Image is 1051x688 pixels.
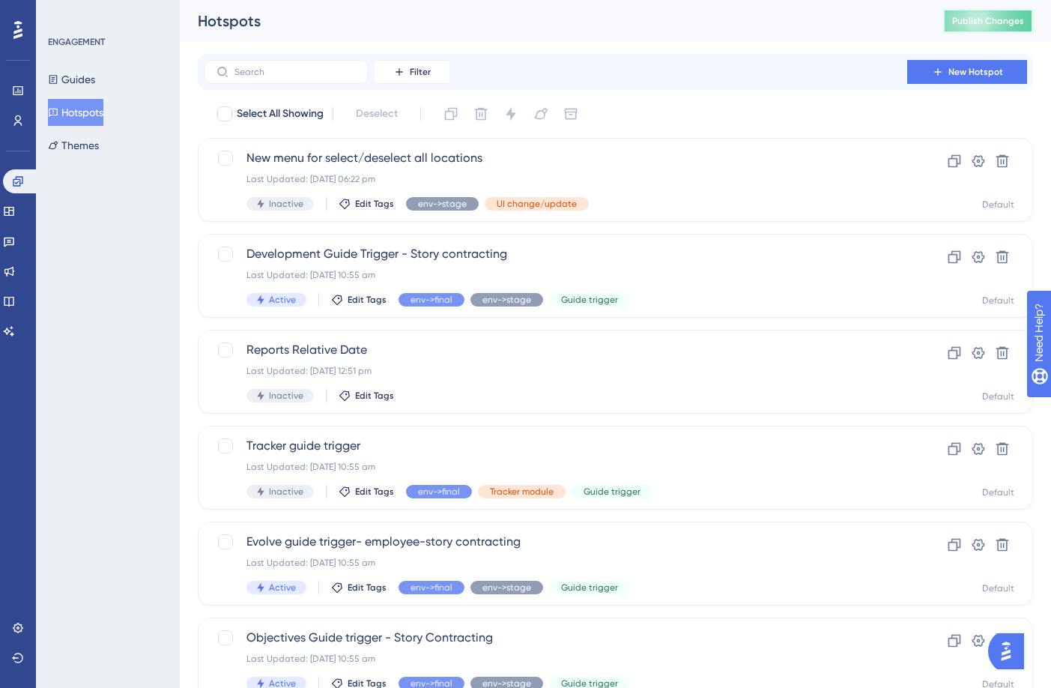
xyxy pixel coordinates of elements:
[269,198,303,210] span: Inactive
[355,198,394,210] span: Edit Tags
[952,15,1024,27] span: Publish Changes
[584,486,640,498] span: Guide trigger
[982,295,1014,307] div: Default
[246,557,864,569] div: Last Updated: [DATE] 10:55 am
[982,582,1014,594] div: Default
[418,198,467,210] span: env->stage
[561,582,618,594] span: Guide trigger
[246,461,864,473] div: Last Updated: [DATE] 10:55 am
[246,365,864,377] div: Last Updated: [DATE] 12:51 pm
[982,486,1014,498] div: Default
[411,294,452,306] span: env->final
[246,653,864,665] div: Last Updated: [DATE] 10:55 am
[331,294,387,306] button: Edit Tags
[234,67,356,77] input: Search
[418,486,460,498] span: env->final
[410,66,431,78] span: Filter
[48,36,105,48] div: ENGAGEMENT
[375,60,449,84] button: Filter
[35,4,94,22] span: Need Help?
[246,629,864,647] span: Objectives Guide trigger - Story Contracting
[339,390,394,402] button: Edit Tags
[490,486,554,498] span: Tracker module
[943,9,1033,33] button: Publish Changes
[348,294,387,306] span: Edit Tags
[355,486,394,498] span: Edit Tags
[482,582,531,594] span: env->stage
[246,269,864,281] div: Last Updated: [DATE] 10:55 am
[982,390,1014,402] div: Default
[988,629,1033,674] iframe: UserGuiding AI Assistant Launcher
[246,437,864,455] span: Tracker guide trigger
[48,99,103,126] button: Hotspots
[561,294,618,306] span: Guide trigger
[246,245,864,263] span: Development Guide Trigger - Story contracting
[48,66,95,93] button: Guides
[198,10,906,31] div: Hotspots
[246,341,864,359] span: Reports Relative Date
[246,149,864,167] span: New menu for select/deselect all locations
[342,100,411,127] button: Deselect
[348,582,387,594] span: Edit Tags
[246,533,864,551] span: Evolve guide trigger- employee-story contracting
[355,390,394,402] span: Edit Tags
[339,486,394,498] button: Edit Tags
[331,582,387,594] button: Edit Tags
[907,60,1027,84] button: New Hotspot
[356,105,398,123] span: Deselect
[948,66,1003,78] span: New Hotspot
[269,582,296,594] span: Active
[48,132,99,159] button: Themes
[269,294,296,306] span: Active
[269,486,303,498] span: Inactive
[237,105,324,123] span: Select All Showing
[411,582,452,594] span: env->final
[269,390,303,402] span: Inactive
[982,199,1014,211] div: Default
[497,198,577,210] span: UI change/update
[482,294,531,306] span: env->stage
[246,173,864,185] div: Last Updated: [DATE] 06:22 pm
[339,198,394,210] button: Edit Tags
